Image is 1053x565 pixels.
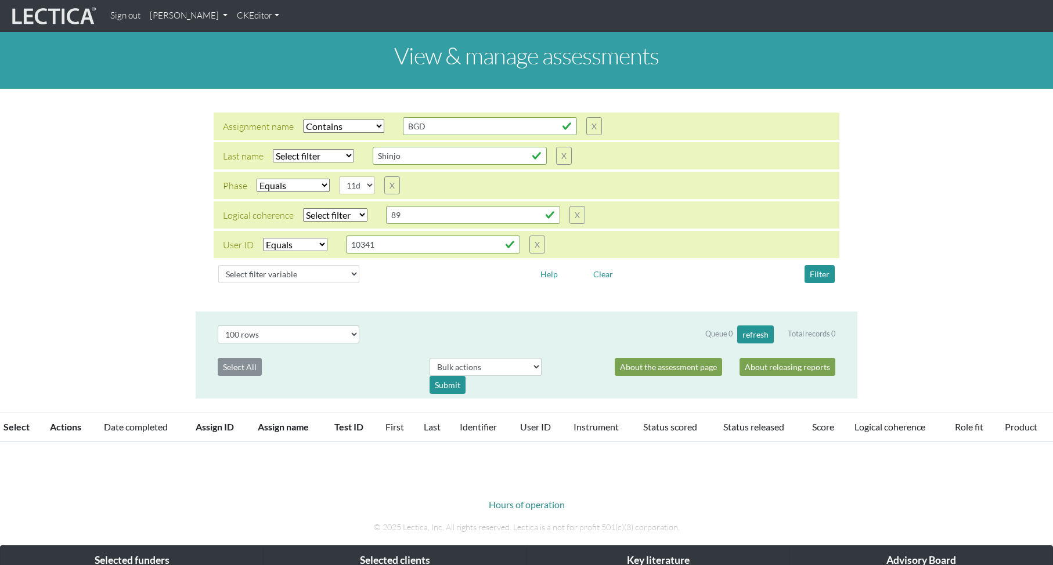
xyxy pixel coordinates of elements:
[385,421,404,432] a: First
[204,521,849,534] p: © 2025 Lectica, Inc. All rights reserved. Lectica is a not for profit 501(c)(3) corporation.
[232,5,284,27] a: CKEditor
[430,376,466,394] div: Submit
[218,358,262,376] button: Select All
[106,5,145,27] a: Sign out
[104,421,168,432] a: Date completed
[737,325,774,343] button: refresh
[9,5,96,27] img: lecticalive
[556,147,572,165] button: X
[251,413,327,442] th: Assign name
[569,206,585,224] button: X
[535,265,563,283] button: Help
[384,176,400,194] button: X
[460,421,497,432] a: Identifier
[723,421,784,432] a: Status released
[1005,421,1037,432] a: Product
[43,413,96,442] th: Actions
[424,421,441,432] a: Last
[529,236,545,253] button: X
[812,421,834,432] a: Score
[223,119,294,133] div: Assignment name
[586,117,602,135] button: X
[223,208,294,222] div: Logical coherence
[955,421,983,432] a: Role fit
[615,358,722,376] a: About the assessment page
[588,265,618,283] button: Clear
[223,238,254,252] div: User ID
[145,5,232,27] a: [PERSON_NAME]
[643,421,697,432] a: Status scored
[705,325,835,343] div: Queue 0 Total records 0
[574,421,619,432] a: Instrument
[489,499,565,510] a: Hours of operation
[189,413,250,442] th: Assign ID
[327,413,378,442] th: Test ID
[223,149,264,163] div: Last name
[854,421,925,432] a: Logical coherence
[520,421,551,432] a: User ID
[223,179,247,193] div: Phase
[805,265,835,283] button: Filter
[740,358,835,376] a: About releasing reports
[535,267,563,278] a: Help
